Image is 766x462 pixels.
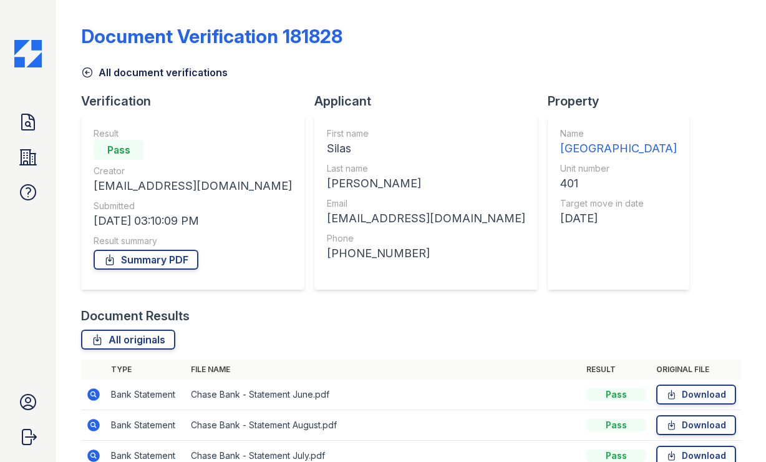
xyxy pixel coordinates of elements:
[186,380,581,410] td: Chase Bank - Statement June.pdf
[560,175,677,192] div: 401
[94,212,292,230] div: [DATE] 03:10:09 PM
[106,410,186,441] td: Bank Statement
[81,307,190,325] div: Document Results
[186,410,581,441] td: Chase Bank - Statement August.pdf
[327,245,525,262] div: [PHONE_NUMBER]
[581,360,651,380] th: Result
[327,162,525,175] div: Last name
[586,388,646,401] div: Pass
[94,200,292,212] div: Submitted
[327,140,525,157] div: Silas
[651,360,741,380] th: Original file
[81,92,314,110] div: Verification
[560,140,677,157] div: [GEOGRAPHIC_DATA]
[327,175,525,192] div: [PERSON_NAME]
[560,210,677,227] div: [DATE]
[94,140,143,160] div: Pass
[94,250,198,270] a: Summary PDF
[327,127,525,140] div: First name
[186,360,581,380] th: File name
[106,360,186,380] th: Type
[81,65,228,80] a: All document verifications
[586,419,646,431] div: Pass
[81,25,342,47] div: Document Verification 181828
[560,127,677,157] a: Name [GEOGRAPHIC_DATA]
[560,127,677,140] div: Name
[94,235,292,247] div: Result summary
[327,210,525,227] div: [EMAIL_ADDRESS][DOMAIN_NAME]
[327,232,525,245] div: Phone
[14,40,42,67] img: CE_Icon_Blue-c292c112584629df590d857e76928e9f676e5b41ef8f769ba2f05ee15b207248.png
[656,385,736,405] a: Download
[106,380,186,410] td: Bank Statement
[560,197,677,210] div: Target move in date
[586,450,646,462] div: Pass
[314,92,548,110] div: Applicant
[327,197,525,210] div: Email
[560,162,677,175] div: Unit number
[94,165,292,177] div: Creator
[81,330,175,350] a: All originals
[94,127,292,140] div: Result
[94,177,292,195] div: [EMAIL_ADDRESS][DOMAIN_NAME]
[656,415,736,435] a: Download
[548,92,699,110] div: Property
